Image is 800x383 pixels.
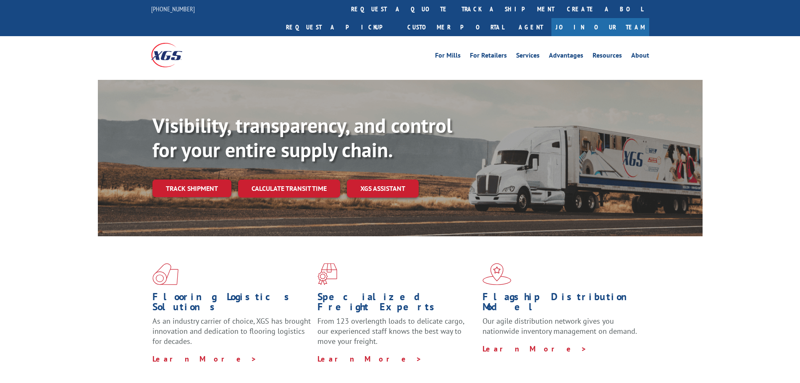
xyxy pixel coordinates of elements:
a: Join Our Team [551,18,649,36]
a: Calculate transit time [238,180,340,198]
img: xgs-icon-total-supply-chain-intelligence-red [152,263,178,285]
a: About [631,52,649,61]
h1: Specialized Freight Experts [317,292,476,316]
h1: Flooring Logistics Solutions [152,292,311,316]
span: As an industry carrier of choice, XGS has brought innovation and dedication to flooring logistics... [152,316,311,346]
img: xgs-icon-flagship-distribution-model-red [483,263,511,285]
a: Services [516,52,540,61]
a: Agent [510,18,551,36]
a: Advantages [549,52,583,61]
a: For Mills [435,52,461,61]
a: Customer Portal [401,18,510,36]
p: From 123 overlength loads to delicate cargo, our experienced staff knows the best way to move you... [317,316,476,354]
a: Resources [593,52,622,61]
a: [PHONE_NUMBER] [151,5,195,13]
a: Learn More > [483,344,587,354]
a: Learn More > [152,354,257,364]
img: xgs-icon-focused-on-flooring-red [317,263,337,285]
a: Track shipment [152,180,231,197]
a: XGS ASSISTANT [347,180,419,198]
a: Learn More > [317,354,422,364]
b: Visibility, transparency, and control for your entire supply chain. [152,112,452,163]
span: Our agile distribution network gives you nationwide inventory management on demand. [483,316,637,336]
a: For Retailers [470,52,507,61]
a: Request a pickup [280,18,401,36]
h1: Flagship Distribution Model [483,292,641,316]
